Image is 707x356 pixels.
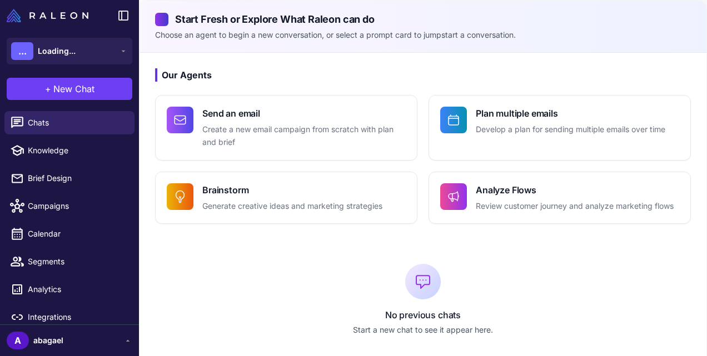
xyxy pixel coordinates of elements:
[202,183,382,197] h4: Brainstorm
[11,42,33,60] div: ...
[202,200,382,213] p: Generate creative ideas and marketing strategies
[155,68,691,82] h3: Our Agents
[38,45,76,57] span: Loading...
[476,183,674,197] h4: Analyze Flows
[7,38,132,64] button: ...Loading...
[155,172,417,224] button: BrainstormGenerate creative ideas and marketing strategies
[7,9,88,22] img: Raleon Logo
[28,172,126,184] span: Brief Design
[28,200,126,212] span: Campaigns
[33,334,63,347] span: abagael
[28,311,126,323] span: Integrations
[476,107,665,120] h4: Plan multiple emails
[429,95,691,161] button: Plan multiple emailsDevelop a plan for sending multiple emails over time
[7,9,93,22] a: Raleon Logo
[155,12,691,27] h2: Start Fresh or Explore What Raleon can do
[45,82,51,96] span: +
[7,78,132,100] button: +New Chat
[155,308,691,322] p: No previous chats
[28,144,126,157] span: Knowledge
[28,228,126,240] span: Calendar
[476,200,674,213] p: Review customer journey and analyze marketing flows
[429,172,691,224] button: Analyze FlowsReview customer journey and analyze marketing flows
[4,194,135,218] a: Campaigns
[4,111,135,134] a: Chats
[202,107,406,120] h4: Send an email
[4,139,135,162] a: Knowledge
[7,332,29,349] div: A
[155,324,691,336] p: Start a new chat to see it appear here.
[155,95,417,161] button: Send an emailCreate a new email campaign from scratch with plan and brief
[202,123,406,149] p: Create a new email campaign from scratch with plan and brief
[155,29,691,41] p: Choose an agent to begin a new conversation, or select a prompt card to jumpstart a conversation.
[476,123,665,136] p: Develop a plan for sending multiple emails over time
[28,117,126,129] span: Chats
[4,167,135,190] a: Brief Design
[4,305,135,329] a: Integrations
[28,283,126,295] span: Analytics
[4,250,135,273] a: Segments
[53,82,94,96] span: New Chat
[4,222,135,245] a: Calendar
[4,278,135,301] a: Analytics
[28,255,126,268] span: Segments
